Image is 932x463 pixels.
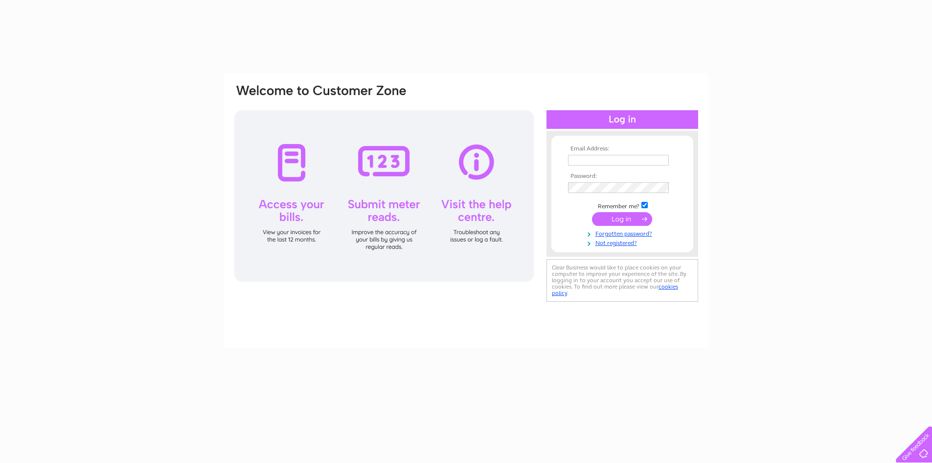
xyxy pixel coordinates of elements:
[568,228,679,238] a: Forgotten password?
[566,173,679,180] th: Password:
[566,146,679,152] th: Email Address:
[552,283,678,296] a: cookies policy
[568,238,679,247] a: Not registered?
[566,200,679,210] td: Remember me?
[546,259,698,302] div: Clear Business would like to place cookies on your computer to improve your experience of the sit...
[592,212,652,226] input: Submit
